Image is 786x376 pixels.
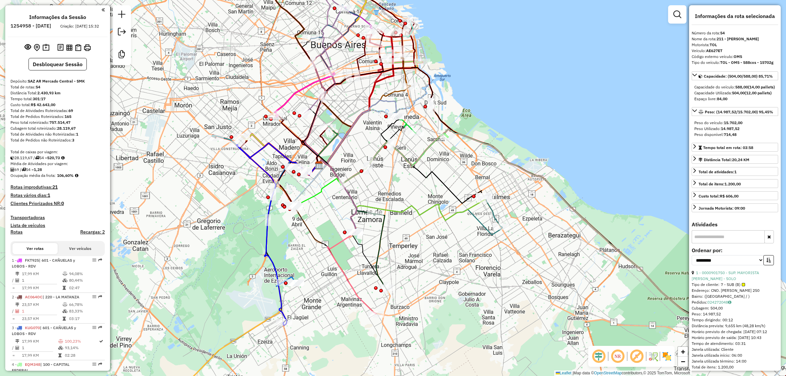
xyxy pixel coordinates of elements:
[28,79,85,84] strong: SAZ AR Mercado Central - SMK
[10,201,105,206] h4: Clientes Priorizados NR:
[58,339,63,343] i: % de utilização do peso
[285,163,301,170] div: Atividade não roteirizada - DIARCO S.A.
[69,315,102,322] td: 03:17
[692,179,778,188] a: Total de itens:1.200,00
[65,345,99,351] td: 93,14%
[706,48,722,53] strong: AE627ET
[692,282,778,288] div: Tipo de cliente:
[699,169,737,174] span: Total de atividades:
[56,43,65,53] button: Logs desbloquear sessão
[98,295,102,299] em: Rota exportada
[22,338,58,345] td: 17,99 KM
[591,348,607,364] span: Ocultar deslocamento
[648,351,658,362] img: Fluxo de ruas
[703,145,753,150] span: Tempo total em rota: 03:58
[678,357,688,367] a: Zoom out
[705,109,773,114] span: Peso: (14.987,52/15.702,00) 95,45%
[15,339,19,343] i: Distância Total
[692,323,778,329] div: Distância prevista: 9,655 km (48,28 km/h)
[12,325,76,336] span: 3 -
[69,301,102,308] td: 66,78%
[12,294,79,299] span: 2 -
[10,161,105,167] div: Média de Atividades por viagem:
[83,43,92,52] button: Imprimir Rotas
[692,370,778,376] div: Quantidade pallets: 12,00
[12,362,69,373] span: 4 -
[92,326,96,329] em: Opções
[732,90,745,95] strong: 504,00
[721,282,745,288] span: 7 - SUB (B)
[662,351,672,362] img: Exibir/Ocultar setores
[692,117,778,140] div: Peso: (14.987,52/15.702,00) 95,45%
[65,43,74,52] button: Visualizar relatório de Roteirização
[63,317,66,321] i: Tempo total em rota
[315,161,323,170] img: SAZ AR Mercado Central - SMK
[49,120,70,125] strong: 757.514,47
[58,353,62,357] i: Tempo total em rota
[692,71,778,80] a: Capacidade: (504,00/588,00) 85,71%
[692,221,778,228] h4: Atividades
[115,25,128,40] a: Exportar sessão
[12,277,15,284] td: /
[47,192,50,198] strong: 1
[692,82,778,104] div: Capacidade: (504,00/588,00) 85,71%
[10,78,105,84] div: Depósito:
[58,346,63,350] i: % de utilização da cubagem
[678,347,688,357] a: Zoom in
[720,194,739,198] strong: R$ 606,00
[692,293,778,299] div: Bairro: ([GEOGRAPHIC_DATA] / )
[735,85,748,89] strong: 588,00
[57,173,74,178] strong: 106,60%
[692,143,778,152] a: Tempo total em rota: 03:58
[720,30,725,35] strong: 54
[732,157,749,162] span: 20,24 KM
[10,137,105,143] div: Total de Pedidos não Roteirizados:
[10,84,105,90] div: Total de rotas:
[692,107,778,116] a: Peso: (14.987,52/15.702,00) 95,45%
[25,325,40,330] span: KUG070
[98,362,102,366] em: Rota exportada
[65,352,99,359] td: 02:28
[694,120,742,125] span: Peso do veículo:
[694,96,776,102] div: Espaço livre:
[75,174,78,178] em: Média calculada utilizando a maior ocupação (%Peso ou %Cubagem) de cada rota da sessão. Rotas cro...
[10,184,105,190] h4: Rotas improdutivas:
[692,54,778,60] div: Código externo veículo:
[692,167,778,176] a: Total de atividades:1
[10,108,105,114] div: Total de Atividades Roteirizadas:
[699,193,739,199] div: Custo total:
[23,42,32,53] button: Exibir sessão original
[15,346,19,350] i: Total de Atividades
[99,339,103,343] i: Rota otimizada
[25,258,39,263] span: FKT925
[692,203,778,212] a: Jornada Motorista: 09:00
[63,309,67,313] i: % de utilização da cubagem
[692,48,778,54] div: Veículo:
[74,43,83,52] button: Visualizar Romaneio
[10,96,105,102] div: Tempo total:
[25,294,43,299] span: AC064OC
[721,126,739,131] strong: 14.987,52
[58,243,103,254] button: Ver veículos
[692,311,721,316] span: Peso: 14.987,52
[22,168,26,172] i: Total de rotas
[10,193,105,198] h4: Rotas vários dias:
[748,85,775,89] strong: (14,00 pallets)
[694,84,776,90] div: Capacidade do veículo:
[47,155,60,160] strong: 520,73
[63,303,67,307] i: % de utilização do peso
[692,246,778,254] label: Ordenar por:
[61,200,64,206] strong: 0
[681,357,685,366] span: −
[692,306,723,310] span: Cubagem: 504,00
[15,303,19,307] i: Distância Total
[10,156,14,160] i: Cubagem total roteirizado
[692,155,778,164] a: Distância Total:20,24 KM
[10,168,14,172] i: Total de Atividades
[69,277,102,284] td: 80,44%
[10,90,105,96] div: Distância Total:
[692,191,778,200] a: Custo total:R$ 606,00
[12,352,15,359] td: =
[692,347,778,352] div: Janela utilizada: Cliente
[58,23,102,29] div: Criação: [DATE] 15:32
